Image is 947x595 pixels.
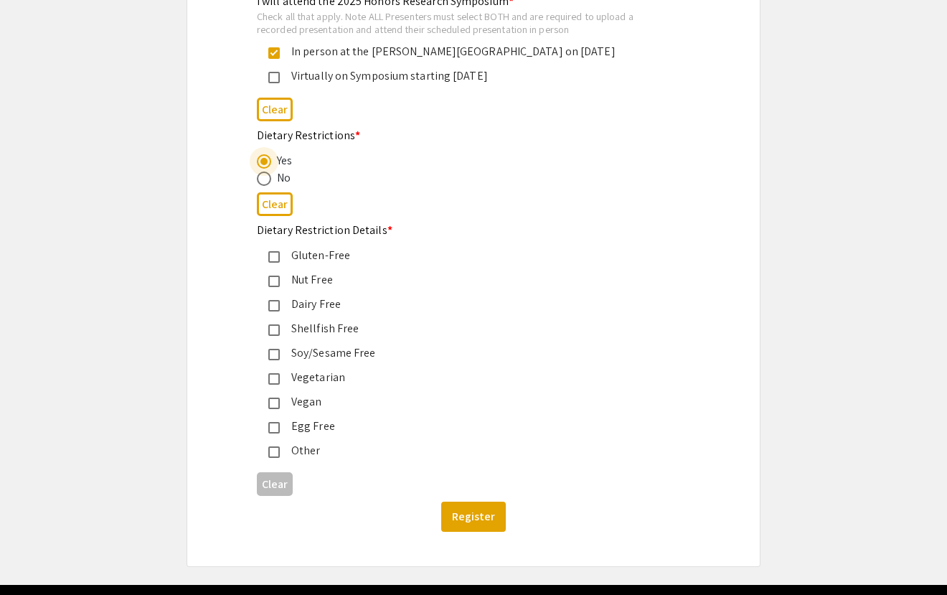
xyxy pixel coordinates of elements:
button: Clear [257,98,293,121]
button: Clear [257,472,293,496]
div: Vegetarian [280,369,656,386]
div: Dairy Free [280,296,656,313]
button: Register [441,502,506,532]
div: No [277,169,291,187]
div: Shellfish Free [280,320,656,337]
div: Yes [277,152,292,169]
div: Check all that apply. Note ALL Presenters must select BOTH and are required to upload a recorded ... [257,10,667,35]
iframe: Chat [11,530,61,584]
div: Gluten-Free [280,247,656,264]
div: Virtually on Symposium starting [DATE] [280,67,656,85]
button: Clear [257,192,293,216]
mat-label: Dietary Restriction Details [257,222,392,238]
div: Soy/Sesame Free [280,345,656,362]
mat-label: Dietary Restrictions [257,128,360,143]
div: In person at the [PERSON_NAME][GEOGRAPHIC_DATA] on [DATE] [280,43,656,60]
div: Egg Free [280,418,656,435]
div: Nut Free [280,271,656,289]
div: Vegan [280,393,656,411]
div: Other [280,442,656,459]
